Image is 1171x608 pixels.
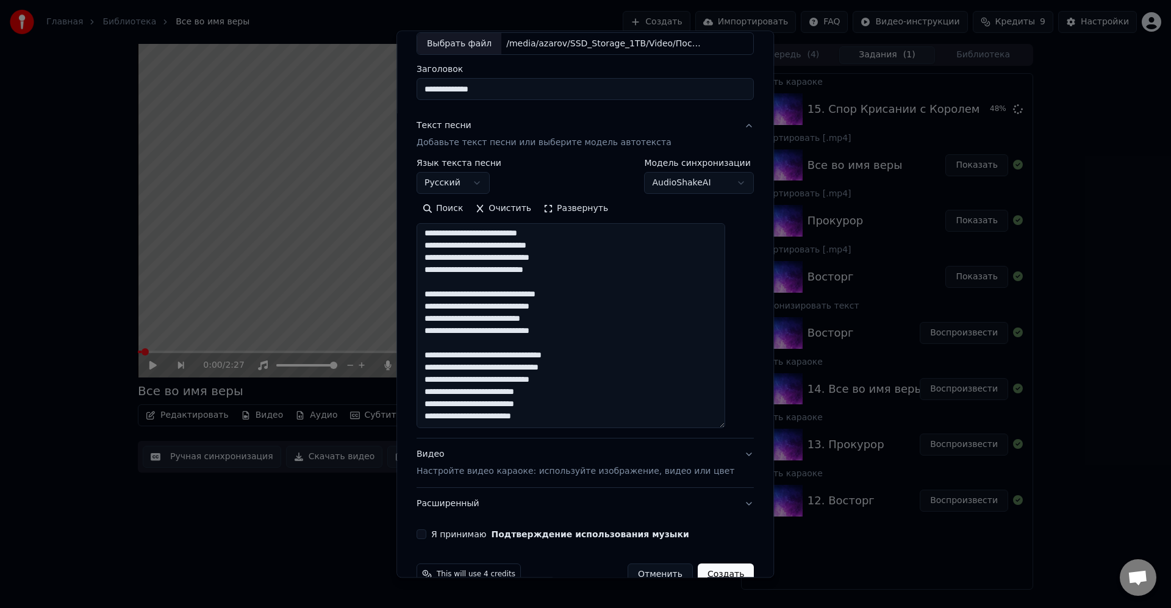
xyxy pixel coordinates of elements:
[492,531,689,539] button: Я принимаю
[470,199,538,219] button: Очистить
[417,488,754,520] button: Расширенный
[417,65,754,74] label: Заголовок
[437,570,515,580] span: This will use 4 credits
[537,199,614,219] button: Развернуть
[417,137,671,149] p: Добавьте текст песни или выберите модель автотекста
[417,449,734,478] div: Видео
[501,38,709,50] div: /media/azarov/SSD_Storage_1TB/Video/Последнее испытание/16. О братстве.mp4
[645,159,754,168] label: Модель синхронизации
[417,159,501,168] label: Язык текста песни
[431,531,689,539] label: Я принимаю
[417,159,754,438] div: Текст песниДобавьте текст песни или выберите модель автотекста
[417,439,754,488] button: ВидеоНастройте видео караоке: используйте изображение, видео или цвет
[698,564,754,586] button: Создать
[417,199,469,219] button: Поиск
[417,466,734,478] p: Настройте видео караоке: используйте изображение, видео или цвет
[628,564,693,586] button: Отменить
[417,120,471,132] div: Текст песни
[417,110,754,159] button: Текст песниДобавьте текст песни или выберите модель автотекста
[417,33,501,55] div: Выбрать файл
